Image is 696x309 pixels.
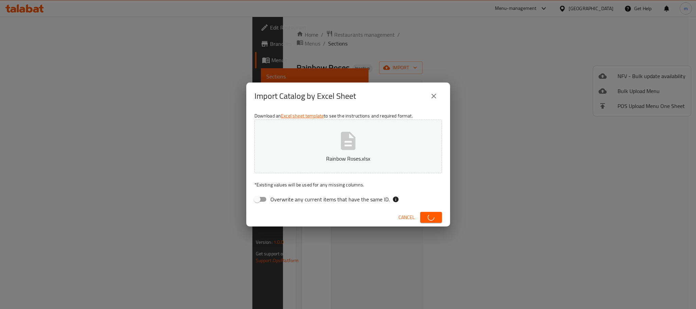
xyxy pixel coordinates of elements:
a: Excel sheet template [281,111,324,120]
span: Cancel [398,213,415,222]
h2: Import Catalog by Excel Sheet [254,91,356,102]
p: Existing values will be used for any missing columns. [254,181,442,188]
span: Overwrite any current items that have the same ID. [270,195,390,203]
button: close [426,88,442,104]
button: Rainbow Roses.xlsx [254,120,442,173]
button: Cancel [396,211,417,224]
p: Rainbow Roses.xlsx [265,154,431,163]
svg: If the overwrite option isn't selected, then the items that match an existing ID will be ignored ... [392,196,399,203]
div: Download an to see the instructions and required format. [246,110,450,208]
